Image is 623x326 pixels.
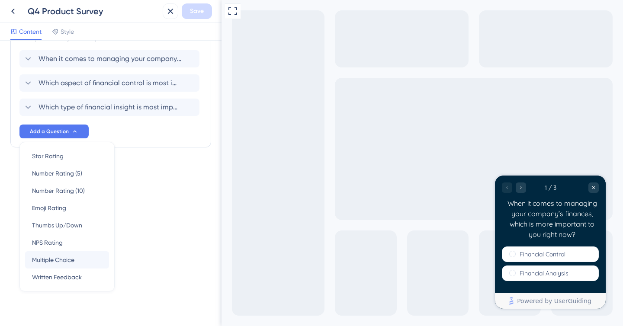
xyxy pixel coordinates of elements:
button: NPS Rating [25,234,109,251]
span: Emoji Rating [32,203,66,213]
button: Add a Question [19,125,89,138]
button: Thumbs Up/Down [25,217,109,234]
span: Thumbs Up/Down [32,220,82,230]
span: When it comes to managing your company’s finances, which is more important to you right now? [39,54,181,64]
span: Content [19,26,42,37]
iframe: UserGuiding Survey [273,176,384,309]
span: Which aspect of financial control is most important to you? [39,78,181,88]
span: Star Rating [32,151,64,161]
button: Star Rating [25,147,109,165]
button: Written Feedback [25,268,109,286]
button: Number Rating (5) [25,165,109,182]
span: Add a Question [30,128,69,135]
span: Which type of financial insight is most important to you? [39,102,181,112]
button: Emoji Rating [25,199,109,217]
span: NPS Rating [32,237,63,248]
span: Number Rating (5) [32,168,82,179]
span: Number Rating (10) [32,185,85,196]
span: Save [190,6,204,16]
button: Number Rating (10) [25,182,109,199]
span: Multiple Choice [32,255,74,265]
button: Save [182,3,212,19]
button: Multiple Choice [25,251,109,268]
span: Style [61,26,74,37]
div: Q4 Product Survey [28,5,159,17]
span: Written Feedback [32,272,82,282]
